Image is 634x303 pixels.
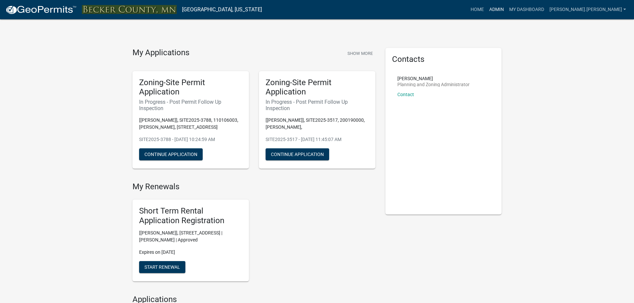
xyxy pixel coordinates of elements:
p: [[PERSON_NAME]], SITE2025-3788, 110106003, [PERSON_NAME], [STREET_ADDRESS] [139,117,242,131]
p: [[PERSON_NAME]], [STREET_ADDRESS] | [PERSON_NAME] | Approved [139,229,242,243]
p: SITE2025-3517 - [DATE] 11:45:07 AM [266,136,369,143]
a: [PERSON_NAME].[PERSON_NAME] [547,3,629,16]
p: [[PERSON_NAME]], SITE2025-3517, 200190000, [PERSON_NAME], [266,117,369,131]
a: My Dashboard [507,3,547,16]
h5: Short Term Rental Application Registration [139,206,242,226]
p: Planning and Zoning Administrator [397,82,470,87]
h6: In Progress - Post Permit Follow Up Inspection [139,99,242,111]
button: Show More [345,48,375,59]
wm-registration-list-section: My Renewals [132,182,375,286]
button: Continue Application [139,148,203,160]
p: Expires on [DATE] [139,249,242,256]
h5: Zoning-Site Permit Application [139,78,242,97]
p: SITE2025-3788 - [DATE] 10:24:59 AM [139,136,242,143]
a: Contact [397,92,414,97]
a: Admin [487,3,507,16]
h5: Contacts [392,55,495,64]
p: [PERSON_NAME] [397,76,470,81]
h6: In Progress - Post Permit Follow Up Inspection [266,99,369,111]
h4: My Renewals [132,182,375,192]
button: Continue Application [266,148,329,160]
span: Start Renewal [144,264,180,269]
img: Becker County, Minnesota [82,5,177,14]
button: Start Renewal [139,261,185,273]
a: Home [468,3,487,16]
h4: My Applications [132,48,189,58]
a: [GEOGRAPHIC_DATA], [US_STATE] [182,4,262,15]
h5: Zoning-Site Permit Application [266,78,369,97]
